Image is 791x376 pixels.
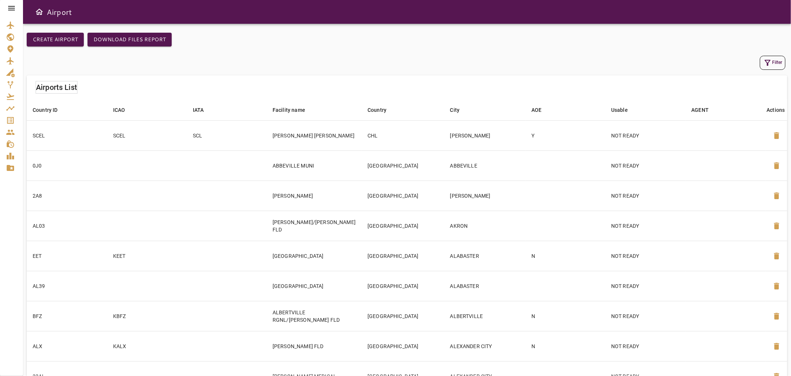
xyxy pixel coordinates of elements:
div: AOE [531,106,541,114]
td: N [525,241,605,271]
button: Delete Airport [768,277,785,295]
div: AGENT [691,106,709,114]
td: [PERSON_NAME] [444,120,526,150]
div: Country ID [33,106,58,114]
td: [GEOGRAPHIC_DATA] [362,271,444,301]
p: NOT READY [611,222,679,230]
button: Delete Airport [768,157,785,175]
td: [GEOGRAPHIC_DATA] [362,301,444,331]
td: [GEOGRAPHIC_DATA] [362,150,444,181]
span: ICAO [113,106,135,114]
div: City [450,106,460,114]
td: AKRON [444,211,526,241]
button: Delete Airport [768,337,785,355]
td: [GEOGRAPHIC_DATA] [362,241,444,271]
p: NOT READY [611,162,679,169]
span: Country ID [33,106,67,114]
td: [PERSON_NAME] FLD [267,331,362,361]
span: delete [772,282,781,291]
span: delete [772,252,781,260]
td: 2A8 [27,181,107,211]
td: [PERSON_NAME] [267,181,362,211]
div: Facility name [273,106,305,114]
span: Country [368,106,396,114]
td: ABBEVILLE MUNI [267,150,362,181]
span: Facility name [273,106,315,114]
button: Delete Airport [768,247,785,265]
td: BFZ [27,301,107,331]
span: delete [772,191,781,200]
span: delete [772,221,781,230]
button: Open drawer [32,4,47,19]
button: Download Files Report [88,33,172,46]
td: SCEL [107,120,187,150]
td: AL39 [27,271,107,301]
td: 0J0 [27,150,107,181]
span: Usable [611,106,637,114]
td: ALABASTER [444,271,526,301]
td: [GEOGRAPHIC_DATA] [267,241,362,271]
span: delete [772,131,781,140]
td: ALBERTVILLE RGNL/[PERSON_NAME] FLD [267,301,362,331]
td: ALX [27,331,107,361]
td: ALEXANDER CITY [444,331,526,361]
td: Y [525,120,605,150]
p: NOT READY [611,312,679,320]
div: Country [368,106,386,114]
td: ALBERTVILLE [444,301,526,331]
p: NOT READY [611,192,679,200]
td: KEET [107,241,187,271]
p: NOT READY [611,132,679,139]
td: CHL [362,120,444,150]
button: Delete Airport [768,187,785,205]
td: [GEOGRAPHIC_DATA] [362,181,444,211]
button: Delete Airport [768,307,785,325]
span: IATA [193,106,214,114]
button: Delete Airport [768,127,785,145]
p: NOT READY [611,252,679,260]
h6: Airports List [36,81,77,93]
div: IATA [193,106,204,114]
td: KALX [107,331,187,361]
span: AGENT [691,106,718,114]
span: delete [772,312,781,321]
button: Create airport [27,33,84,46]
td: [GEOGRAPHIC_DATA] [362,211,444,241]
td: SCL [187,120,267,150]
span: City [450,106,469,114]
div: Usable [611,106,628,114]
span: delete [772,342,781,351]
td: [GEOGRAPHIC_DATA] [362,331,444,361]
td: EET [27,241,107,271]
td: [GEOGRAPHIC_DATA] [267,271,362,301]
div: ICAO [113,106,125,114]
td: N [525,331,605,361]
td: N [525,301,605,331]
td: [PERSON_NAME] [444,181,526,211]
h6: Airport [47,6,72,18]
p: NOT READY [611,343,679,350]
td: SCEL [27,120,107,150]
span: AOE [531,106,551,114]
td: ABBEVILLE [444,150,526,181]
td: [PERSON_NAME]/[PERSON_NAME] FLD [267,211,362,241]
td: [PERSON_NAME] [PERSON_NAME] [267,120,362,150]
span: delete [772,161,781,170]
button: Filter [760,56,785,70]
p: NOT READY [611,282,679,290]
td: ALABASTER [444,241,526,271]
td: AL03 [27,211,107,241]
td: KBFZ [107,301,187,331]
button: Delete Airport [768,217,785,235]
